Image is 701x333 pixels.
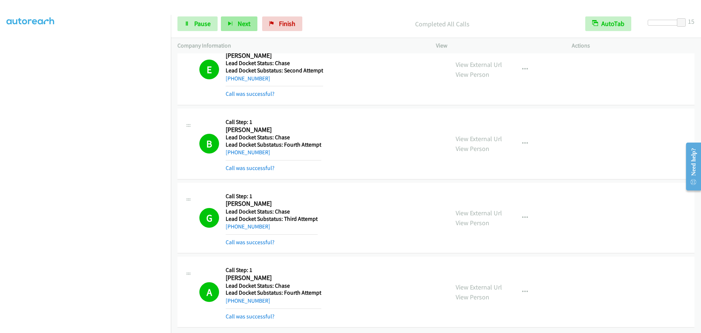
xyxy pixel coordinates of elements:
[226,239,275,246] a: Call was successful?
[226,141,321,148] h5: Lead Docket Substatus: Fourth Attempt
[194,19,211,28] span: Pause
[456,144,489,153] a: View Person
[226,149,270,156] a: [PHONE_NUMBER]
[226,289,321,296] h5: Lead Docket Substatus: Fourth Attempt
[312,19,572,29] p: Completed All Calls
[572,41,694,50] p: Actions
[226,215,318,223] h5: Lead Docket Substatus: Third Attempt
[226,118,321,126] h5: Call Step: 1
[456,135,502,143] a: View External Url
[456,209,502,217] a: View External Url
[262,16,302,31] a: Finish
[226,200,318,208] h2: [PERSON_NAME]
[226,208,318,215] h5: Lead Docket Status: Chase
[226,274,321,282] h2: [PERSON_NAME]
[456,219,489,227] a: View Person
[226,60,323,67] h5: Lead Docket Status: Chase
[177,41,423,50] p: Company Information
[226,282,321,290] h5: Lead Docket Status: Chase
[238,19,250,28] span: Next
[226,313,275,320] a: Call was successful?
[456,70,489,79] a: View Person
[226,223,270,230] a: [PHONE_NUMBER]
[226,126,321,134] h2: [PERSON_NAME]
[199,134,219,154] h1: B
[226,164,275,171] a: Call was successful?
[226,193,318,200] h5: Call Step: 1
[279,19,295,28] span: Finish
[226,67,323,74] h5: Lead Docket Substatus: Second Attempt
[436,41,559,50] p: View
[221,16,257,31] button: Next
[226,75,270,82] a: [PHONE_NUMBER]
[226,297,270,304] a: [PHONE_NUMBER]
[456,293,489,301] a: View Person
[177,16,218,31] a: Pause
[226,134,321,141] h5: Lead Docket Status: Chase
[226,90,275,97] a: Call was successful?
[680,137,701,196] iframe: Resource Center
[456,283,502,291] a: View External Url
[226,52,323,60] h2: [PERSON_NAME]
[585,16,631,31] button: AutoTab
[456,60,502,69] a: View External Url
[199,282,219,302] h1: A
[226,266,321,274] h5: Call Step: 1
[199,60,219,79] h1: E
[688,16,694,26] div: 15
[199,208,219,228] h1: G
